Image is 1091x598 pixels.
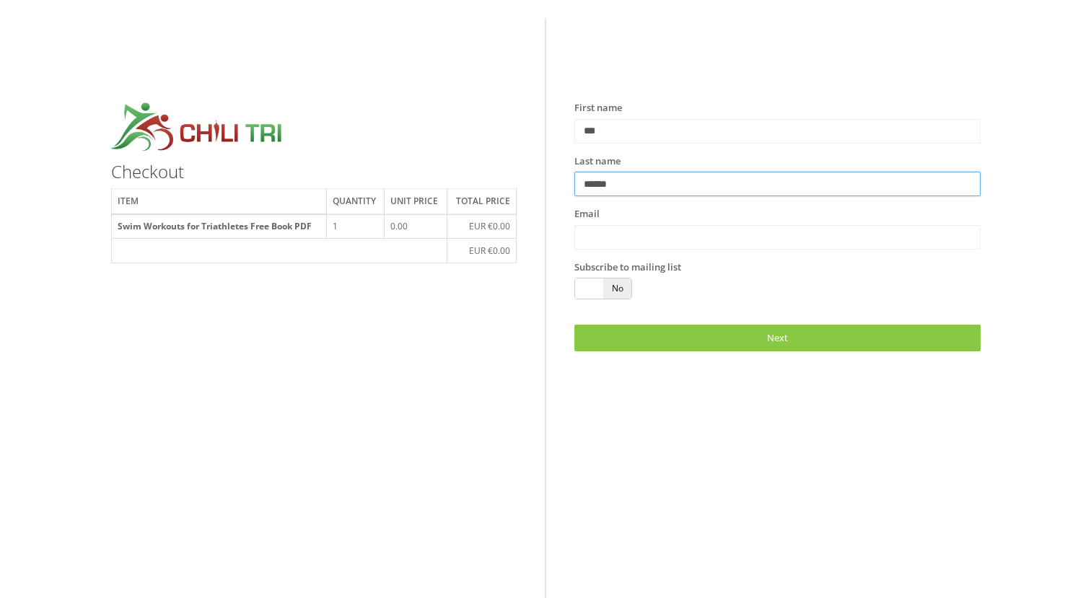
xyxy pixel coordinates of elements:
th: Item [111,189,326,214]
img: croppedchilitri.jpg [111,101,283,155]
th: Swim Workouts for Triathletes Free Book PDF [111,214,326,239]
span: No [603,278,631,299]
th: Unit price [385,189,447,214]
label: Email [574,207,600,221]
label: Last name [574,154,621,169]
label: Subscribe to mailing list [574,260,681,275]
td: EUR €0.00 [447,214,516,239]
td: 1 [326,214,384,239]
h3: Checkout [111,162,517,181]
th: Total price [447,189,516,214]
th: Quantity [326,189,384,214]
label: First name [574,101,622,115]
a: Next [574,325,981,351]
td: 0.00 [385,214,447,239]
td: EUR €0.00 [447,239,516,263]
